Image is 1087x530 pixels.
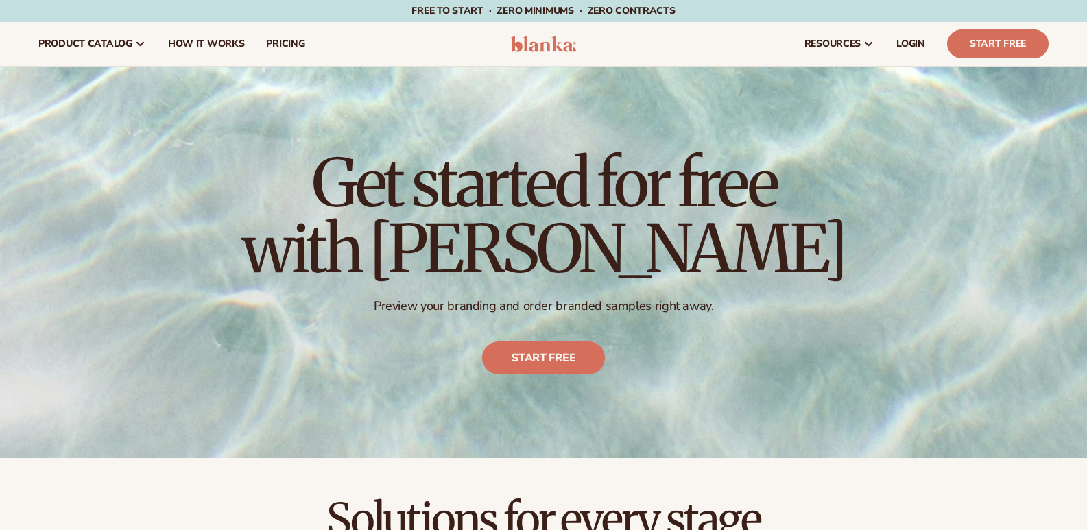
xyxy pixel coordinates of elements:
[511,36,576,52] img: logo
[38,38,132,49] span: product catalog
[793,22,885,66] a: resources
[242,150,846,282] h1: Get started for free with [PERSON_NAME]
[157,22,256,66] a: How It Works
[411,4,675,17] span: Free to start · ZERO minimums · ZERO contracts
[482,341,605,374] a: Start free
[896,38,925,49] span: LOGIN
[255,22,315,66] a: pricing
[885,22,936,66] a: LOGIN
[266,38,304,49] span: pricing
[804,38,861,49] span: resources
[947,29,1049,58] a: Start Free
[27,22,157,66] a: product catalog
[242,298,846,314] p: Preview your branding and order branded samples right away.
[168,38,245,49] span: How It Works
